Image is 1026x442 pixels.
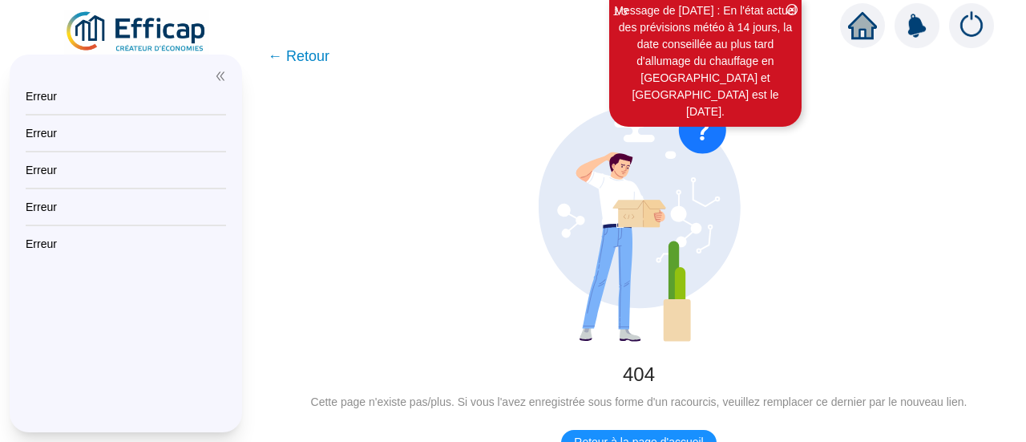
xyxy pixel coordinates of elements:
img: alerts [949,3,994,48]
span: home [848,11,877,40]
span: close-circle [786,4,798,15]
span: double-left [215,71,226,82]
img: efficap energie logo [64,10,209,55]
div: Message de [DATE] : En l'état actuel des prévisions météo à 14 jours, la date conseillée au plus ... [612,2,799,120]
div: Erreur [26,125,226,141]
div: Cette page n'existe pas/plus. Si vous l'avez enregistrée sous forme d'un racourcis, veuillez remp... [277,394,1000,411]
div: Erreur [26,162,226,178]
i: 1 / 3 [613,6,628,18]
img: alerts [895,3,939,48]
div: 404 [277,362,1000,387]
div: Erreur [26,88,226,104]
span: ← Retour [268,45,329,67]
div: Erreur [26,199,226,215]
div: Erreur [26,236,226,252]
